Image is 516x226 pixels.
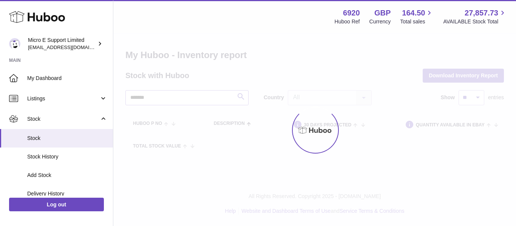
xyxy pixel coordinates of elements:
[27,115,99,123] span: Stock
[27,153,107,160] span: Stock History
[402,8,425,18] span: 164.50
[374,8,391,18] strong: GBP
[400,18,434,25] span: Total sales
[465,8,498,18] span: 27,857.73
[28,44,111,50] span: [EMAIL_ADDRESS][DOMAIN_NAME]
[27,95,99,102] span: Listings
[28,37,96,51] div: Micro E Support Limited
[9,198,104,211] a: Log out
[27,75,107,82] span: My Dashboard
[443,8,507,25] a: 27,857.73 AVAILABLE Stock Total
[369,18,391,25] div: Currency
[400,8,434,25] a: 164.50 Total sales
[443,18,507,25] span: AVAILABLE Stock Total
[343,8,360,18] strong: 6920
[9,38,20,49] img: contact@micropcsupport.com
[27,135,107,142] span: Stock
[335,18,360,25] div: Huboo Ref
[27,190,107,197] span: Delivery History
[27,172,107,179] span: Add Stock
